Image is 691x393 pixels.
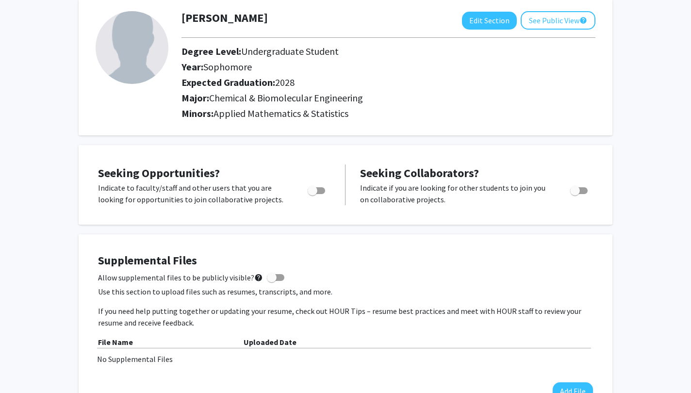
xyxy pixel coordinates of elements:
[579,15,587,26] mat-icon: help
[241,45,339,57] span: Undergraduate Student
[360,182,552,205] p: Indicate if you are looking for other students to join you on collaborative projects.
[98,254,593,268] h4: Supplemental Files
[96,11,168,84] img: Profile Picture
[181,92,595,104] h2: Major:
[275,76,295,88] span: 2028
[181,46,551,57] h2: Degree Level:
[98,337,133,347] b: File Name
[181,11,268,25] h1: [PERSON_NAME]
[304,182,330,196] div: Toggle
[98,165,220,180] span: Seeking Opportunities?
[98,272,263,283] span: Allow supplemental files to be publicly visible?
[214,107,348,119] span: Applied Mathematics & Statistics
[98,182,289,205] p: Indicate to faculty/staff and other users that you are looking for opportunities to join collabor...
[244,337,296,347] b: Uploaded Date
[98,305,593,328] p: If you need help putting together or updating your resume, check out HOUR Tips – resume best prac...
[98,286,593,297] p: Use this section to upload files such as resumes, transcripts, and more.
[462,12,517,30] button: Edit Section
[181,77,551,88] h2: Expected Graduation:
[181,61,551,73] h2: Year:
[566,182,593,196] div: Toggle
[181,108,595,119] h2: Minors:
[203,61,252,73] span: Sophomore
[360,165,479,180] span: Seeking Collaborators?
[209,92,363,104] span: Chemical & Biomolecular Engineering
[521,11,595,30] button: See Public View
[254,272,263,283] mat-icon: help
[7,349,41,386] iframe: Chat
[97,353,594,365] div: No Supplemental Files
